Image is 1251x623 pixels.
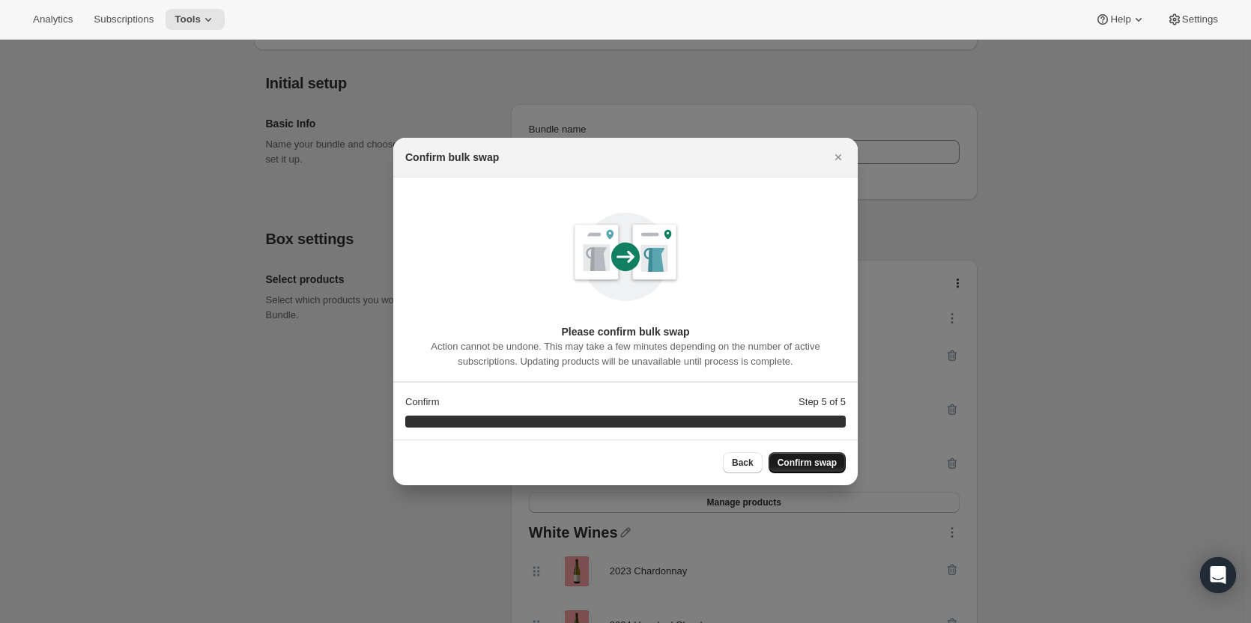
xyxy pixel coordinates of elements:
[1200,557,1236,593] div: Open Intercom Messenger
[778,457,837,469] span: Confirm swap
[405,395,440,410] p: Confirm
[405,150,499,165] h2: Confirm bulk swap
[828,147,849,168] button: Close
[769,452,846,473] button: Confirm swap
[1110,13,1130,25] span: Help
[732,457,754,469] span: Back
[1182,13,1218,25] span: Settings
[85,9,163,30] button: Subscriptions
[166,9,225,30] button: Tools
[24,9,82,30] button: Analytics
[33,13,73,25] span: Analytics
[723,452,763,473] button: Back
[1158,9,1227,30] button: Settings
[1086,9,1154,30] button: Help
[175,13,201,25] span: Tools
[94,13,154,25] span: Subscriptions
[405,324,846,339] h3: Please confirm bulk swap
[431,341,820,367] span: Action cannot be undone. This may take a few minutes depending on the number of active subscripti...
[799,395,846,410] p: Step 5 of 5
